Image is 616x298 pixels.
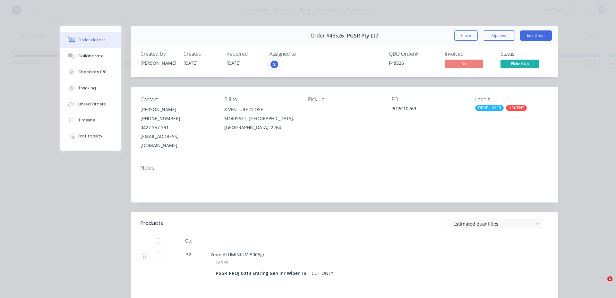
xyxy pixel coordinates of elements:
[269,60,279,69] button: S
[216,269,309,278] div: PGSR-PROJ-0014 Eraring Gen Inr Wiper TB
[391,105,465,114] div: POPG10269
[501,60,539,69] button: Picked Up
[347,33,379,39] span: PGSR Pty Ltd
[186,251,191,258] span: 32
[60,64,121,80] button: Checklists 0/0
[141,105,214,150] div: [PERSON_NAME][PHONE_NUMBER]0427 357 391[EMAIL_ADDRESS][DOMAIN_NAME]
[594,276,610,292] iframe: Intercom live chat
[389,51,437,57] div: QBO Order #
[445,60,483,68] span: No
[389,60,437,66] div: F48526
[475,96,549,103] div: Labels
[607,276,612,281] span: 1
[224,114,298,132] div: MORISSET, [GEOGRAPHIC_DATA], [GEOGRAPHIC_DATA], 2264
[224,96,298,103] div: Bill to
[78,53,104,59] div: Collaborate
[78,69,107,75] div: Checklists 0/0
[78,117,95,123] div: Timeline
[483,30,515,41] button: Options
[60,112,121,128] button: Timeline
[78,85,96,91] div: Tracking
[309,269,336,278] div: CUT ONLY
[501,51,549,57] div: Status
[391,96,465,103] div: PO
[141,96,214,103] div: Contact
[224,105,298,114] div: 8 VENTURE CLOSE
[60,128,121,144] button: Profitability
[60,48,121,64] button: Collaborate
[475,105,504,111] div: FIBRE LASER
[141,105,214,114] div: [PERSON_NAME]
[60,32,121,48] button: Order details
[141,114,214,123] div: [PHONE_NUMBER]
[445,51,493,57] div: Invoiced
[141,60,176,66] div: [PERSON_NAME]
[311,33,347,39] span: Order #48526 -
[520,30,552,41] button: Edit Order
[454,30,478,41] button: Close
[78,133,102,139] div: Profitability
[78,37,106,43] div: Order details
[184,51,219,57] div: Created
[141,51,176,57] div: Created by
[308,96,381,103] div: Pick up
[141,123,214,132] div: 0427 357 391
[141,219,163,227] div: Products
[184,60,198,66] span: [DATE]
[227,51,262,57] div: Required
[141,132,214,150] div: [EMAIL_ADDRESS][DOMAIN_NAME]
[269,51,334,57] div: Assigned to
[216,259,229,266] span: LASER
[227,60,241,66] span: [DATE]
[506,105,527,111] div: URGENT
[501,60,539,68] span: Picked Up
[141,165,549,171] div: Notes
[60,96,121,112] button: Linked Orders
[224,105,298,132] div: 8 VENTURE CLOSEMORISSET, [GEOGRAPHIC_DATA], [GEOGRAPHIC_DATA], 2264
[210,252,265,258] span: 2mm ALUMINIUM 5005gr
[60,80,121,96] button: Tracking
[78,101,106,107] div: Linked Orders
[169,235,208,247] div: Qty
